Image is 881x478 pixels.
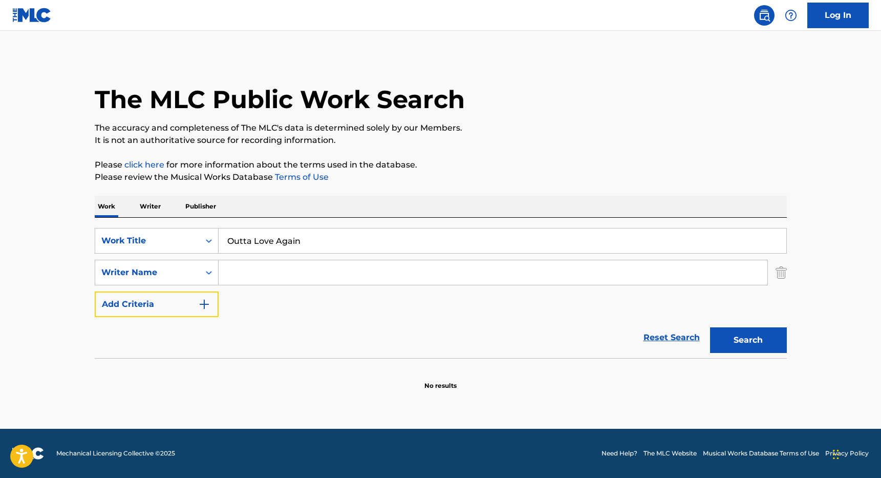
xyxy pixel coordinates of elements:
a: Reset Search [638,326,705,349]
img: 9d2ae6d4665cec9f34b9.svg [198,298,210,310]
h1: The MLC Public Work Search [95,84,465,115]
a: The MLC Website [643,449,697,458]
a: Privacy Policy [825,449,869,458]
div: Drag [833,439,839,470]
p: The accuracy and completeness of The MLC's data is determined solely by our Members. [95,122,787,134]
a: Need Help? [601,449,637,458]
a: Public Search [754,5,775,26]
span: Mechanical Licensing Collective © 2025 [56,449,175,458]
div: Help [781,5,801,26]
p: It is not an authoritative source for recording information. [95,134,787,147]
img: logo [12,447,44,460]
form: Search Form [95,228,787,358]
p: Please review the Musical Works Database [95,171,787,183]
img: help [785,9,797,22]
a: click here [124,160,164,170]
img: Delete Criterion [776,260,787,285]
img: MLC Logo [12,8,52,23]
p: Work [95,196,118,217]
iframe: Chat Widget [830,429,881,478]
a: Terms of Use [273,172,329,182]
button: Add Criteria [95,292,219,317]
p: Please for more information about the terms used in the database. [95,159,787,171]
p: No results [424,369,457,390]
p: Publisher [182,196,219,217]
a: Musical Works Database Terms of Use [703,449,819,458]
img: search [758,9,770,22]
div: Writer Name [101,266,194,279]
button: Search [710,327,787,353]
p: Writer [137,196,164,217]
div: Work Title [101,235,194,247]
a: Log In [807,3,869,28]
